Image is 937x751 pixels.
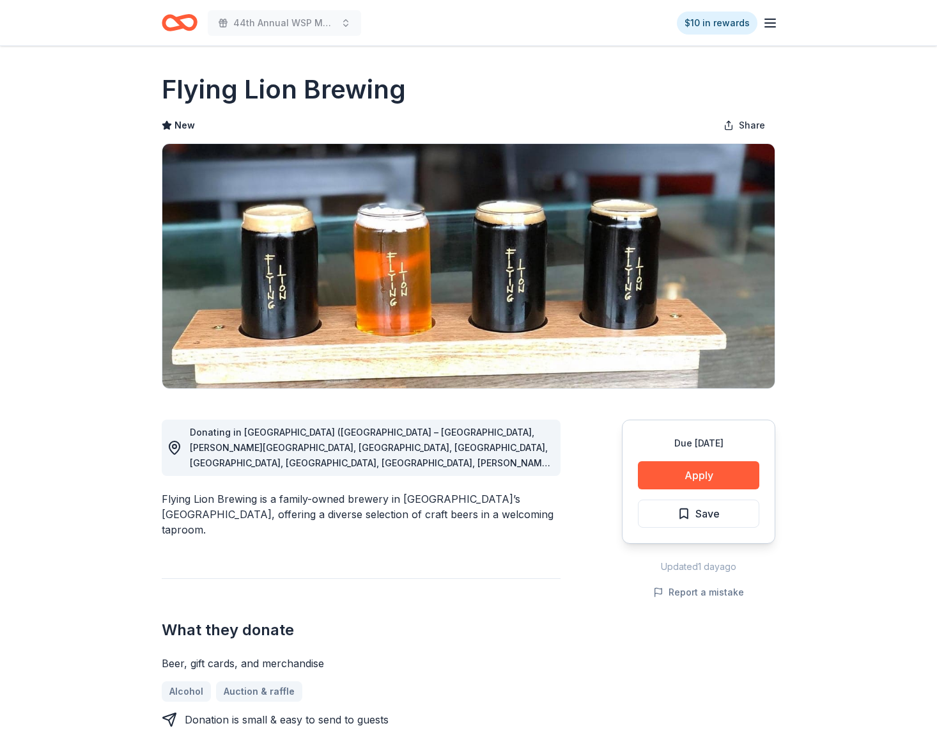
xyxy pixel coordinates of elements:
span: Save [695,505,720,522]
span: 44th Annual WSP Memorial Foundation Dinner & Auction [233,15,336,31]
div: Donation is small & easy to send to guests [185,712,389,727]
button: Apply [638,461,759,489]
button: Report a mistake [653,585,744,600]
h2: What they donate [162,620,561,640]
div: Updated 1 day ago [622,559,775,574]
span: New [174,118,195,133]
button: 44th Annual WSP Memorial Foundation Dinner & Auction [208,10,361,36]
h1: Flying Lion Brewing [162,72,406,107]
a: Auction & raffle [216,681,302,702]
a: Home [162,8,197,38]
div: Due [DATE] [638,436,759,451]
a: $10 in rewards [677,12,757,35]
span: Share [739,118,765,133]
a: Alcohol [162,681,211,702]
div: Beer, gift cards, and merchandise [162,656,561,671]
button: Share [713,113,775,138]
div: Flying Lion Brewing is a family-owned brewery in [GEOGRAPHIC_DATA]’s [GEOGRAPHIC_DATA], offering ... [162,491,561,537]
button: Save [638,500,759,528]
img: Image for Flying Lion Brewing [162,144,775,388]
span: Donating in [GEOGRAPHIC_DATA] ([GEOGRAPHIC_DATA] – [GEOGRAPHIC_DATA], [PERSON_NAME][GEOGRAPHIC_DA... [190,427,550,484]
